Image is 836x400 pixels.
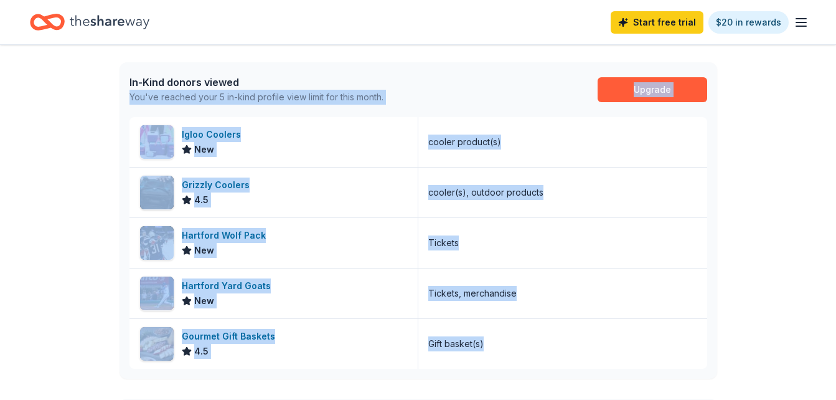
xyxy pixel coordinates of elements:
[194,193,209,207] span: 4.5
[140,277,174,310] img: Image for Hartford Yard Goats
[140,327,174,361] img: Image for Gourmet Gift Baskets
[129,90,383,105] div: You've reached your 5 in-kind profile view limit for this month.
[194,344,209,359] span: 4.5
[194,293,214,308] span: New
[182,228,271,243] div: Hartford Wolf Pack
[182,178,255,193] div: Grizzly Coolers
[182,279,276,293] div: Hartford Yard Goats
[30,7,149,37] a: Home
[140,226,174,260] img: Image for Hartford Wolf Pack
[428,236,459,250] div: Tickets
[611,11,703,34] a: Start free trial
[428,336,484,351] div: Gift basket(s)
[129,75,383,90] div: In-Kind donors viewed
[194,243,214,258] span: New
[140,125,174,159] img: Image for Igloo Coolers
[428,185,543,200] div: cooler(s), outdoor products
[708,11,789,34] a: $20 in rewards
[194,142,214,157] span: New
[598,77,707,102] a: Upgrade
[140,176,174,209] img: Image for Grizzly Coolers
[428,135,501,150] div: cooler product(s)
[182,127,246,142] div: Igloo Coolers
[428,286,517,301] div: Tickets, merchandise
[182,329,280,344] div: Gourmet Gift Baskets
